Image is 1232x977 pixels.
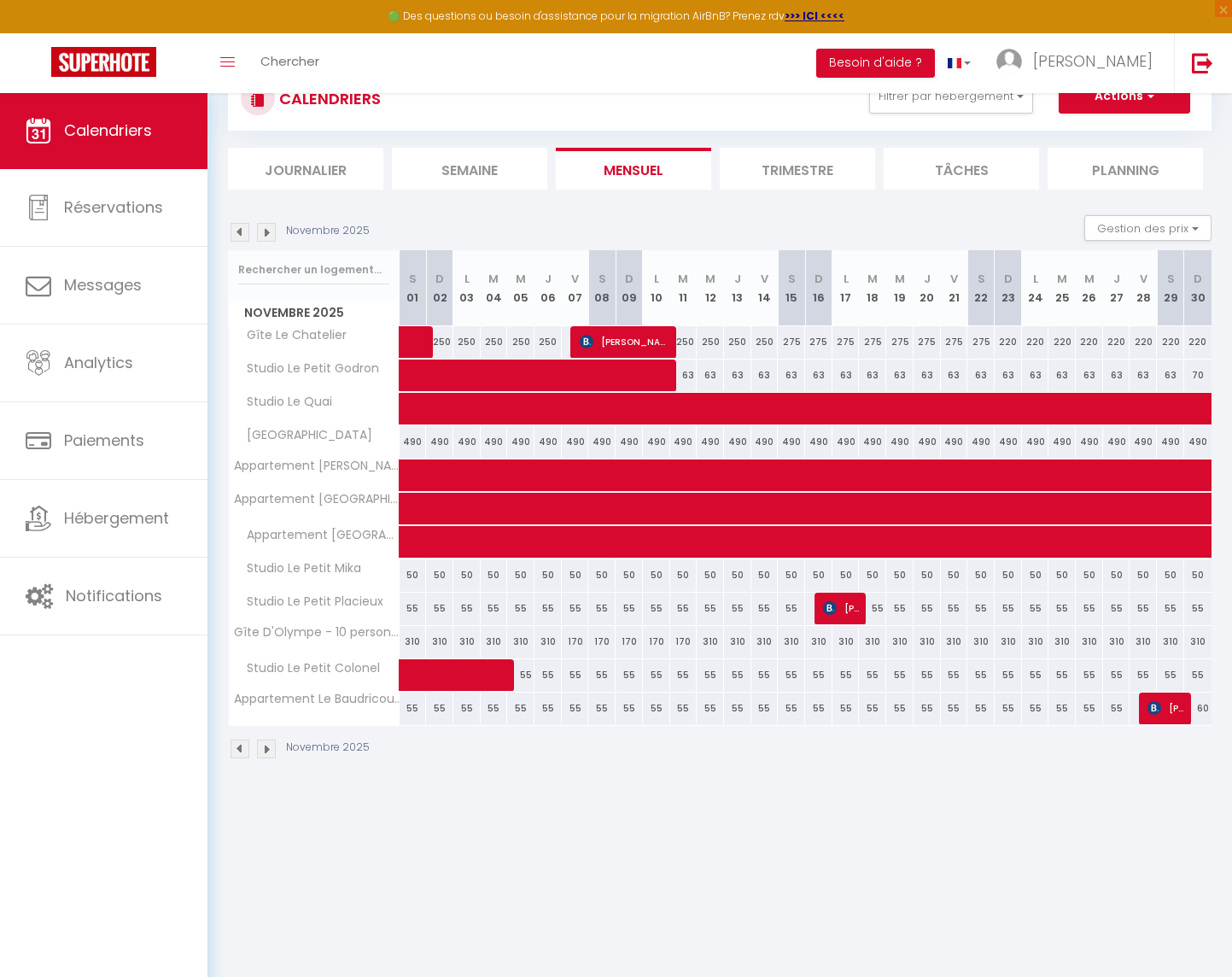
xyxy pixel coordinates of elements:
[426,593,453,624] div: 55
[1103,250,1130,326] th: 27
[507,426,534,458] div: 490
[967,326,995,358] div: 275
[724,693,751,724] div: 55
[453,326,481,358] div: 250
[724,593,751,624] div: 55
[670,693,698,724] div: 55
[1103,659,1130,691] div: 55
[941,326,968,358] div: 275
[788,271,796,287] abbr: S
[231,659,384,678] span: Studio Le Petit Colonel
[409,271,417,287] abbr: S
[670,659,698,691] div: 55
[64,196,163,218] span: Réservations
[1140,271,1147,287] abbr: V
[231,393,336,412] span: Studio Le Quai
[823,592,860,624] span: [PERSON_NAME]
[697,593,724,624] div: 55
[720,148,875,190] li: Trimestre
[286,223,370,239] p: Novembre 2025
[724,326,751,358] div: 250
[1004,271,1013,287] abbr: D
[1076,426,1103,458] div: 490
[967,593,995,624] div: 55
[724,559,751,591] div: 50
[1048,148,1203,190] li: Planning
[507,326,534,358] div: 250
[1184,559,1212,591] div: 50
[534,559,562,591] div: 50
[1157,360,1184,391] div: 63
[859,626,886,658] div: 310
[967,426,995,458] div: 490
[231,559,365,578] span: Studio Le Petit Mika
[859,250,886,326] th: 18
[805,360,832,391] div: 63
[805,426,832,458] div: 490
[924,271,931,287] abbr: J
[751,693,779,724] div: 55
[895,271,905,287] abbr: M
[967,626,995,658] div: 310
[724,250,751,326] th: 13
[643,426,670,458] div: 490
[1184,326,1212,358] div: 220
[1130,360,1157,391] div: 63
[1113,271,1120,287] abbr: J
[670,626,698,658] div: 170
[1167,271,1175,287] abbr: S
[400,693,427,724] div: 55
[816,49,935,78] button: Besoin d'aide ?
[231,593,388,611] span: Studio Le Petit Placieux
[1184,360,1212,391] div: 70
[643,559,670,591] div: 50
[1076,360,1103,391] div: 63
[697,559,724,591] div: 50
[996,49,1022,74] img: ...
[670,250,698,326] th: 11
[995,426,1022,458] div: 490
[1157,593,1184,624] div: 55
[1130,626,1157,658] div: 310
[507,693,534,724] div: 55
[1103,593,1130,624] div: 55
[481,426,508,458] div: 490
[400,626,427,658] div: 310
[248,33,332,93] a: Chercher
[1022,426,1049,458] div: 490
[616,559,643,591] div: 50
[886,426,914,458] div: 490
[859,559,886,591] div: 50
[697,659,724,691] div: 55
[562,593,589,624] div: 55
[507,626,534,658] div: 310
[426,693,453,724] div: 55
[1157,559,1184,591] div: 50
[1048,559,1076,591] div: 50
[859,593,886,624] div: 55
[886,326,914,358] div: 275
[616,626,643,658] div: 170
[1130,659,1157,691] div: 55
[1048,626,1076,658] div: 310
[64,507,169,529] span: Hébergement
[588,693,616,724] div: 55
[967,250,995,326] th: 22
[995,626,1022,658] div: 310
[556,148,711,190] li: Mensuel
[1048,659,1076,691] div: 55
[66,585,162,606] span: Notifications
[516,271,526,287] abbr: M
[562,693,589,724] div: 55
[654,271,659,287] abbr: L
[64,430,144,451] span: Paiements
[832,360,860,391] div: 63
[1157,626,1184,658] div: 310
[426,426,453,458] div: 490
[588,626,616,658] div: 170
[1033,271,1038,287] abbr: L
[670,593,698,624] div: 55
[805,326,832,358] div: 275
[751,626,779,658] div: 310
[1147,692,1184,724] span: [PERSON_NAME]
